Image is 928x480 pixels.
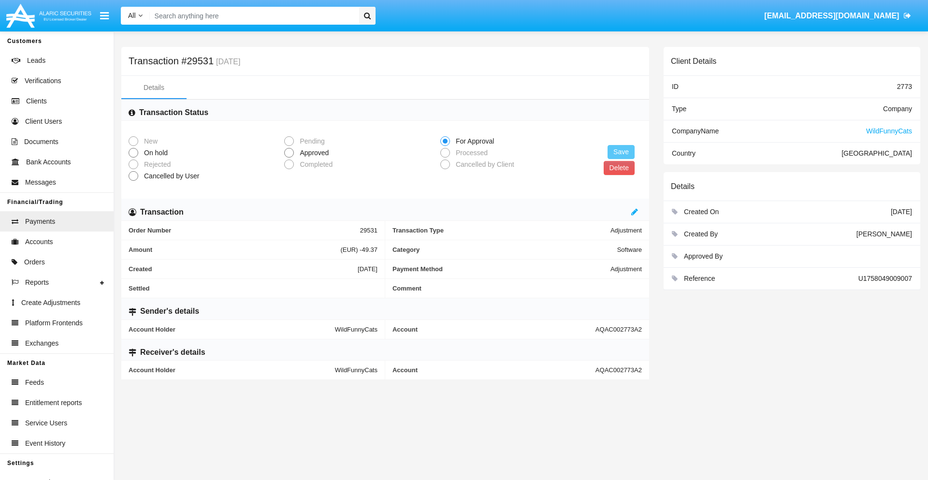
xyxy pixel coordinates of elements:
[150,7,356,25] input: Search
[21,298,80,308] span: Create Adjustments
[25,237,53,247] span: Accounts
[684,252,723,260] span: Approved By
[610,265,642,273] span: Adjustment
[672,149,696,157] span: Country
[129,265,358,273] span: Created
[760,2,916,29] a: [EMAIL_ADDRESS][DOMAIN_NAME]
[27,56,45,66] span: Leads
[25,177,56,188] span: Messages
[140,347,205,358] h6: Receiver's details
[764,12,899,20] span: [EMAIL_ADDRESS][DOMAIN_NAME]
[26,157,71,167] span: Bank Accounts
[25,318,83,328] span: Platform Frontends
[24,137,58,147] span: Documents
[450,160,517,170] span: Cancelled by Client
[617,246,642,253] span: Software
[214,58,240,66] small: [DATE]
[25,277,49,288] span: Reports
[121,11,150,21] a: All
[608,145,635,159] button: Save
[294,148,331,158] span: Approved
[26,96,47,106] span: Clients
[129,246,340,253] span: Amount
[129,227,360,234] span: Order Number
[392,227,610,234] span: Transaction Type
[144,83,164,93] div: Details
[129,326,335,333] span: Account Holder
[340,246,377,253] span: (EUR) -49.37
[866,127,912,135] span: WildFunnyCats
[335,366,377,374] span: WildFunnyCats
[841,149,912,157] span: [GEOGRAPHIC_DATA]
[684,275,715,282] span: Reference
[671,57,716,66] h6: Client Details
[138,136,160,146] span: New
[128,12,136,19] span: All
[294,160,335,170] span: Completed
[392,366,595,374] span: Account
[360,227,377,234] span: 29531
[891,208,912,216] span: [DATE]
[392,265,610,273] span: Payment Method
[139,107,208,118] h6: Transaction Status
[358,265,377,273] span: [DATE]
[595,366,642,374] span: AQAC002773A2
[140,306,199,317] h6: Sender's details
[294,136,327,146] span: Pending
[897,83,912,90] span: 2773
[25,338,58,349] span: Exchanges
[138,148,170,158] span: On hold
[450,136,496,146] span: For Approval
[684,230,718,238] span: Created By
[25,438,65,449] span: Event History
[392,246,617,253] span: Category
[883,105,912,113] span: Company
[24,257,45,267] span: Orders
[25,418,67,428] span: Service Users
[392,326,595,333] span: Account
[5,1,93,30] img: Logo image
[129,285,377,292] span: Settled
[858,275,912,282] span: U1758049009007
[25,76,61,86] span: Verifications
[25,378,44,388] span: Feeds
[392,285,642,292] span: Comment
[25,217,55,227] span: Payments
[684,208,719,216] span: Created On
[671,182,695,191] h6: Details
[450,148,490,158] span: Processed
[672,105,686,113] span: Type
[610,227,642,234] span: Adjustment
[595,326,642,333] span: AQAC002773A2
[335,326,377,333] span: WildFunnyCats
[138,160,173,170] span: Rejected
[129,366,335,374] span: Account Holder
[672,127,719,135] span: Company Name
[856,230,912,238] span: [PERSON_NAME]
[604,161,635,175] button: Delete
[25,398,82,408] span: Entitlement reports
[140,207,184,218] h6: Transaction
[138,171,202,181] span: Cancelled by User
[672,83,679,90] span: ID
[25,116,62,127] span: Client Users
[129,57,240,66] h5: Transaction #29531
